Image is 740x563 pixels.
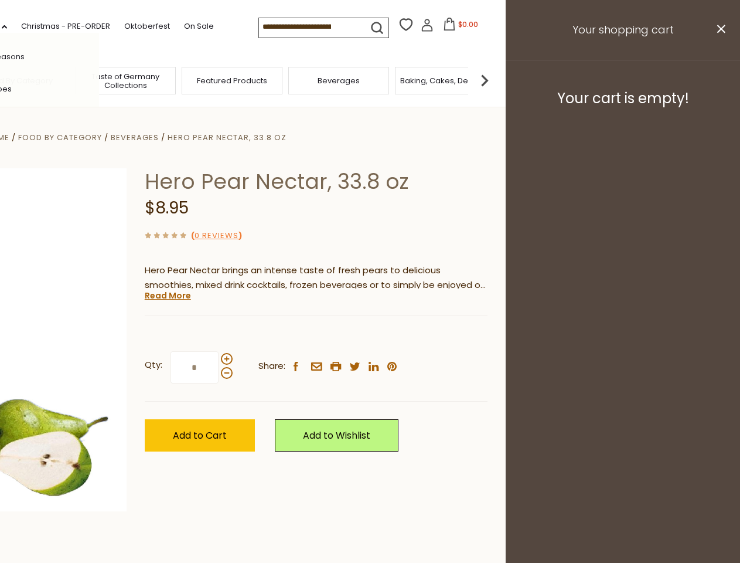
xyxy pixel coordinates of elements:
[79,72,172,90] a: Taste of Germany Collections
[21,20,110,33] a: Christmas - PRE-ORDER
[520,90,725,107] h3: Your cart is empty!
[145,263,487,293] p: Hero Pear Nectar brings an intense taste of fresh pears to delicious smoothies, mixed drink cockt...
[191,230,242,241] span: ( )
[436,18,486,35] button: $0.00
[400,76,491,85] a: Baking, Cakes, Desserts
[458,19,478,29] span: $0.00
[197,76,267,85] a: Featured Products
[170,351,219,384] input: Qty:
[184,20,214,33] a: On Sale
[168,132,287,143] a: Hero Pear Nectar, 33.8 oz
[145,168,487,195] h1: Hero Pear Nectar, 33.8 oz
[18,132,102,143] a: Food By Category
[145,290,191,301] a: Read More
[111,132,159,143] a: Beverages
[145,358,162,372] strong: Qty:
[145,419,255,452] button: Add to Cart
[275,419,398,452] a: Add to Wishlist
[173,429,227,442] span: Add to Cart
[258,359,285,374] span: Share:
[145,196,189,219] span: $8.95
[473,69,496,92] img: next arrow
[195,230,238,242] a: 0 Reviews
[318,76,360,85] a: Beverages
[124,20,170,33] a: Oktoberfest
